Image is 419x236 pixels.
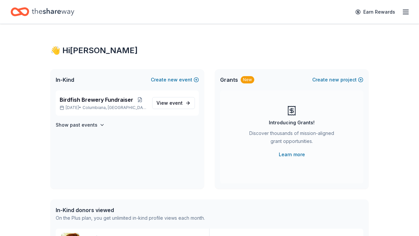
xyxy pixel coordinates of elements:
[169,100,183,106] span: event
[60,105,147,110] p: [DATE] •
[56,76,74,84] span: In-Kind
[220,76,238,84] span: Grants
[56,121,105,129] button: Show past events
[11,4,74,20] a: Home
[241,76,254,83] div: New
[279,151,305,159] a: Learn more
[83,105,147,110] span: Columbiana, [GEOGRAPHIC_DATA]
[50,45,369,56] div: 👋 Hi [PERSON_NAME]
[312,76,363,84] button: Createnewproject
[152,97,195,109] a: View event
[151,76,199,84] button: Createnewevent
[60,96,133,104] span: Birdfish Brewery Fundraiser
[247,129,337,148] div: Discover thousands of mission-aligned grant opportunities.
[56,214,205,222] div: On the Plus plan, you get unlimited in-kind profile views each month.
[269,119,315,127] div: Introducing Grants!
[168,76,178,84] span: new
[329,76,339,84] span: new
[56,121,97,129] h4: Show past events
[56,206,205,214] div: In-Kind donors viewed
[156,99,183,107] span: View
[351,6,399,18] a: Earn Rewards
